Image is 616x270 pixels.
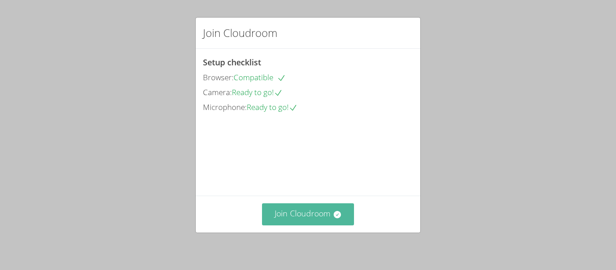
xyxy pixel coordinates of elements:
span: Setup checklist [203,57,261,68]
span: Microphone: [203,102,247,112]
span: Camera: [203,87,232,97]
span: Compatible [234,72,286,82]
button: Join Cloudroom [262,203,354,225]
span: Ready to go! [232,87,283,97]
h2: Join Cloudroom [203,25,277,41]
span: Browser: [203,72,234,82]
span: Ready to go! [247,102,298,112]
